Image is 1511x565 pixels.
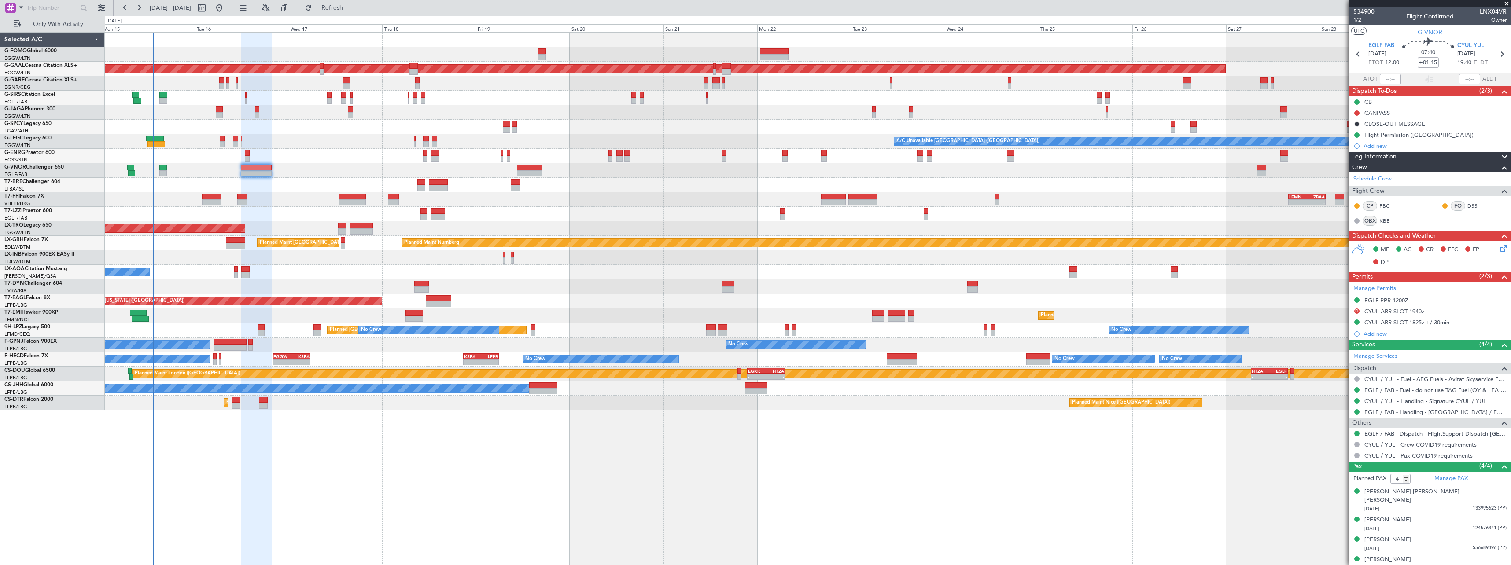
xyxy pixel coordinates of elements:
[23,21,93,27] span: Only With Activity
[1289,200,1307,205] div: -
[1482,75,1497,84] span: ALDT
[4,244,30,250] a: EDLW/DTM
[4,128,28,134] a: LGAV/ATH
[4,287,26,294] a: EVRA/RIX
[1364,506,1379,512] span: [DATE]
[1457,41,1484,50] span: CYUL YUL
[1363,216,1377,226] div: OBX
[4,121,23,126] span: G-SPCY
[1364,545,1379,552] span: [DATE]
[1368,50,1386,59] span: [DATE]
[1434,474,1468,483] a: Manage PAX
[1368,59,1383,67] span: ETOT
[4,55,31,62] a: EGGW/LTN
[525,352,545,366] div: No Crew
[1132,24,1226,32] div: Fri 26
[757,24,851,32] div: Mon 22
[4,281,62,286] a: T7-DYNChallenger 604
[4,331,30,338] a: LFMD/CEQ
[1406,12,1454,21] div: Flight Confirmed
[1364,109,1390,117] div: CANPASS
[1041,309,1125,322] div: Planned Maint [GEOGRAPHIC_DATA]
[4,165,64,170] a: G-VNORChallenger 650
[1364,488,1507,505] div: [PERSON_NAME] [PERSON_NAME] [PERSON_NAME]
[1352,363,1376,374] span: Dispatch
[4,208,52,213] a: T7-LZZIPraetor 600
[273,360,291,365] div: -
[4,48,57,54] a: G-FOMOGlobal 6000
[4,374,27,381] a: LFPB/LBG
[4,200,30,207] a: VHHH/HKG
[1269,368,1287,374] div: EGLF
[4,252,74,257] a: LX-INBFalcon 900EX EASy II
[4,194,20,199] span: T7-FFI
[4,215,27,221] a: EGLF/FAB
[1479,340,1492,349] span: (4/4)
[4,208,22,213] span: T7-LZZI
[1252,374,1269,379] div: -
[404,236,459,249] div: Planned Maint Nurnberg
[135,367,240,380] div: Planned Maint London ([GEOGRAPHIC_DATA])
[4,77,77,83] a: G-GARECessna Citation XLS+
[4,186,24,192] a: LTBA/ISL
[150,4,191,12] span: [DATE] - [DATE]
[4,84,31,91] a: EGNR/CEG
[4,63,77,68] a: G-GAALCessna Citation XLS+
[1307,200,1325,205] div: -
[570,24,663,32] div: Sat 20
[4,345,27,352] a: LFPB/LBG
[301,1,354,15] button: Refresh
[4,382,23,388] span: CS-JHH
[107,18,122,25] div: [DATE]
[1381,246,1389,254] span: MF
[4,171,27,178] a: EGLF/FAB
[4,179,22,184] span: T7-BRE
[1364,397,1486,405] a: CYUL / YUL - Handling - Signature CYUL / YUL
[1353,474,1386,483] label: Planned PAX
[464,360,481,365] div: -
[1364,408,1507,416] a: EGLF / FAB - Handling - [GEOGRAPHIC_DATA] / EGLF / FAB
[1352,186,1385,196] span: Flight Crew
[273,354,291,359] div: EGGW
[4,106,25,112] span: G-JAGA
[1480,7,1507,16] span: LNX04VR
[1479,86,1492,95] span: (2/3)
[71,294,184,308] div: Planned Maint [US_STATE] ([GEOGRAPHIC_DATA])
[1457,59,1471,67] span: 19:40
[4,397,23,402] span: CS-DTR
[4,70,31,76] a: EGGW/LTN
[4,92,21,97] span: G-SIRS
[1364,120,1425,128] div: CLOSE-OUT MESSAGE
[4,266,67,271] a: LX-AOACitation Mustang
[226,396,271,409] div: Planned Maint Sofia
[1351,27,1367,35] button: UTC
[1054,352,1075,366] div: No Crew
[4,295,50,301] a: T7-EAGLFalcon 8X
[4,339,23,344] span: F-GPNJ
[1162,352,1182,366] div: No Crew
[4,194,44,199] a: T7-FFIFalcon 7X
[4,353,24,359] span: F-HECD
[1111,323,1131,337] div: No Crew
[4,223,23,228] span: LX-TRO
[4,136,52,141] a: G-LEGCLegacy 600
[4,136,23,141] span: G-LEGC
[1473,246,1479,254] span: FP
[945,24,1039,32] div: Wed 24
[1307,194,1325,199] div: ZBAA
[1467,202,1487,210] a: DSS
[1364,131,1474,139] div: Flight Permission ([GEOGRAPHIC_DATA])
[1364,525,1379,532] span: [DATE]
[1363,201,1377,211] div: CP
[4,121,52,126] a: G-SPCYLegacy 650
[1352,86,1397,96] span: Dispatch To-Dos
[1364,452,1473,459] a: CYUL / YUL - Pax COVID19 requirements
[382,24,476,32] div: Thu 18
[1368,41,1394,50] span: EGLF FAB
[291,360,310,365] div: -
[4,99,27,105] a: EGLF/FAB
[1474,59,1488,67] span: ELDT
[1039,24,1132,32] div: Thu 25
[4,360,27,367] a: LFPB/LBG
[4,237,24,242] span: LX-GBH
